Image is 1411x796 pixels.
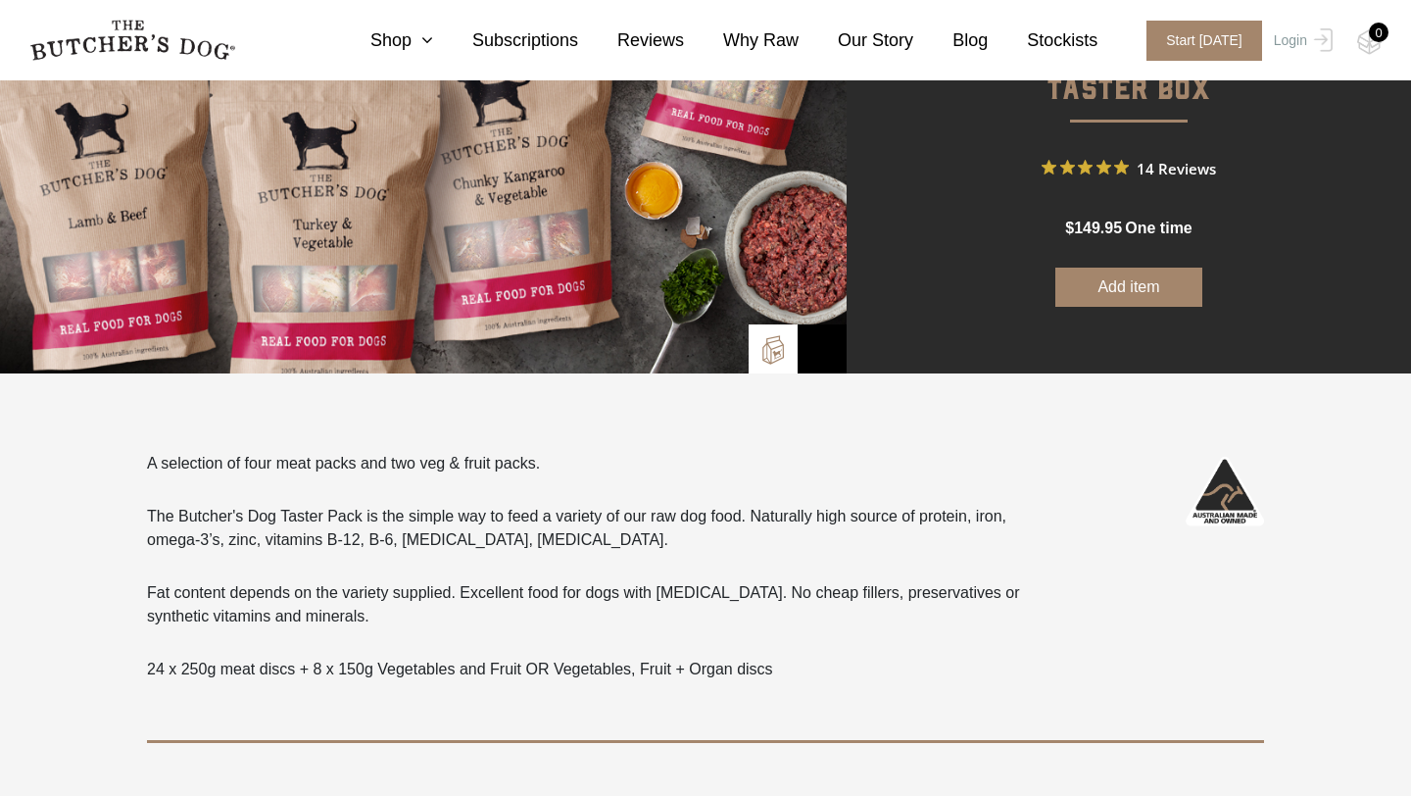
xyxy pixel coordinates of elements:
[758,335,788,365] img: TBD_Build-A-Box.png
[1125,220,1192,236] span: one time
[1357,29,1382,55] img: TBD_Cart-Empty.png
[799,27,913,54] a: Our Story
[807,334,837,364] img: TBD_Lifestyle_Black.png
[1065,220,1074,236] span: $
[147,581,1041,628] p: Fat content depends on the variety supplied. Excellent food for dogs with [MEDICAL_DATA]. No chea...
[578,27,684,54] a: Reviews
[1127,21,1269,61] a: Start [DATE]
[331,27,433,54] a: Shop
[147,658,1041,681] p: 24 x 250g meat discs + 8 x 150g Vegetables and Fruit OR Vegetables, Fruit + Organ discs
[1269,21,1333,61] a: Login
[684,27,799,54] a: Why Raw
[988,27,1097,54] a: Stockists
[1186,452,1264,530] img: Australian-Made_White.png
[147,452,1041,681] div: A selection of four meat packs and two veg & fruit packs.
[1055,268,1202,307] button: Add item
[1146,21,1262,61] span: Start [DATE]
[1137,153,1216,182] span: 14 Reviews
[147,505,1041,552] p: The Butcher's Dog Taster Pack is the simple way to feed a variety of our raw dog food. Naturally ...
[1042,153,1216,182] button: Rated 4.9 out of 5 stars from 14 reviews. Jump to reviews.
[913,27,988,54] a: Blog
[433,27,578,54] a: Subscriptions
[1074,220,1122,236] span: 149.95
[1369,23,1388,42] div: 0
